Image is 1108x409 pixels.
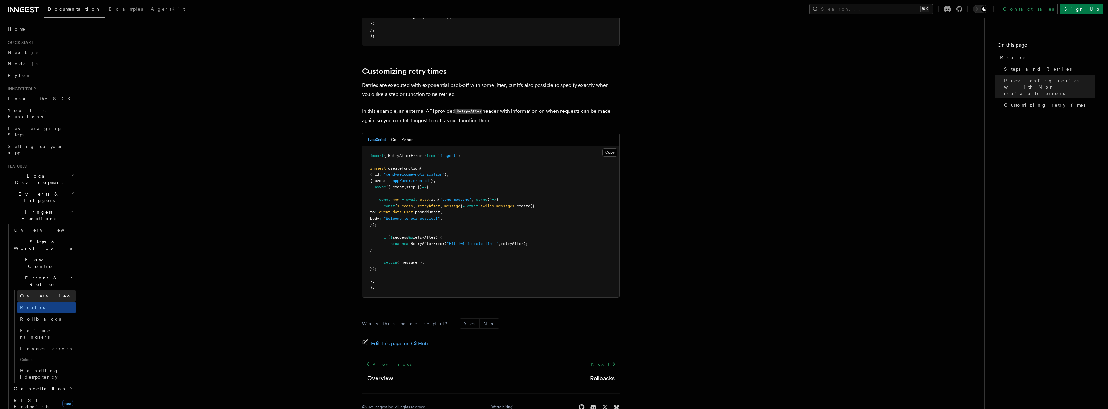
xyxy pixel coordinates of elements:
span: ); [370,34,375,38]
button: No [480,319,499,328]
span: Your first Functions [8,108,46,119]
span: ( [388,235,390,239]
span: Handling idempotency [20,368,59,380]
button: Local Development [5,170,76,188]
span: retryAfter); [501,241,528,246]
button: Errors & Retries [11,272,76,290]
span: Steps and Retries [1004,66,1072,72]
p: In this example, an external API provided header with information on when requests can be made ag... [362,107,620,125]
button: Flow Control [11,254,76,272]
span: = [402,197,404,202]
a: Node.js [5,58,76,70]
span: msg [393,197,399,202]
span: Overview [20,293,86,298]
button: Copy [602,148,617,157]
span: ; [458,153,460,158]
span: Quick start [5,40,33,45]
span: , [499,241,501,246]
span: await [406,197,417,202]
a: Steps and Retries [1001,63,1095,75]
button: Toggle dark mode [973,5,988,13]
span: success [393,235,408,239]
a: Documentation [44,2,105,18]
a: Rollbacks [590,374,615,383]
span: Inngest tour [5,86,36,92]
span: Preventing retries with Non-retriable errors [1004,77,1095,97]
span: "app/user.created" [390,179,431,183]
button: Steps & Workflows [11,236,76,254]
span: . [390,210,393,214]
span: { id [370,172,379,177]
span: Python [8,73,31,78]
a: Failure handlers [17,325,76,343]
div: Errors & Retries [11,290,76,383]
span: Retries [1000,54,1025,61]
span: }); [370,267,377,271]
span: new [62,400,73,407]
span: return [384,260,397,265]
span: import [370,153,384,158]
span: to [370,210,375,214]
span: , [372,27,375,32]
p: Retries are executed with exponential back-off with some jitter, but it's also possible to specif... [362,81,620,99]
a: Customizing retry times [1001,99,1095,111]
span: } [370,27,372,32]
span: event [379,210,390,214]
span: } [460,204,463,208]
span: ({ [530,204,535,208]
span: Failure handlers [20,328,51,340]
span: = [463,204,465,208]
button: Go [391,133,396,146]
span: await [467,204,478,208]
span: Errors & Retries [11,275,70,287]
a: Overview [11,224,76,236]
span: step [420,197,429,202]
a: Sign Up [1060,4,1103,14]
span: "Hit Twilio rate limit" [447,241,499,246]
a: Rollbacks [17,313,76,325]
span: Retries [20,305,45,310]
a: Home [5,23,76,35]
span: , [447,172,449,177]
button: Inngest Functions [5,206,76,224]
span: } [431,179,433,183]
a: Edit this page on GitHub [362,339,428,348]
span: Inngest errors [20,346,72,351]
a: Contact sales [999,4,1058,14]
button: Events & Triggers [5,188,76,206]
h4: On this page [998,41,1095,52]
button: TypeScript [368,133,386,146]
span: retryAfter) { [413,235,442,239]
span: () [487,197,492,202]
span: . [402,210,404,214]
span: sendDigest [399,15,422,19]
span: Home [8,26,26,32]
span: Rollbacks [20,316,61,322]
span: , [440,210,442,214]
span: AgentKit [151,6,185,12]
span: }); [370,222,377,227]
span: user [424,15,433,19]
span: Inngest Functions [5,209,70,222]
span: .run [429,197,438,202]
span: , [472,197,474,202]
span: .email); [433,15,451,19]
span: } [370,279,372,284]
span: => [422,185,426,189]
span: Overview [14,228,80,233]
a: Previous [362,358,415,370]
span: ! [390,235,393,239]
span: const [384,204,395,208]
span: RetryAfterError [411,241,444,246]
span: async [375,185,386,189]
span: async [476,197,487,202]
span: : [379,172,381,177]
span: , [372,279,375,284]
span: from [426,153,435,158]
span: Next.js [8,50,38,55]
span: twilio [481,204,494,208]
span: : [386,179,388,183]
span: { RetryAfterError } [384,153,426,158]
span: inngest [370,166,386,170]
a: Overview [367,374,393,383]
